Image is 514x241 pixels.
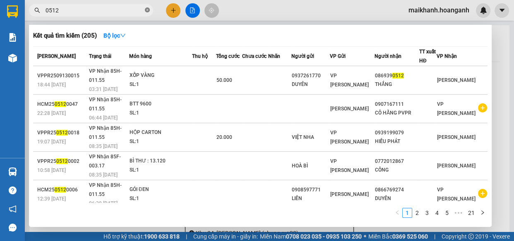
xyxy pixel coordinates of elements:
span: VP [PERSON_NAME] [437,187,476,202]
span: VP Nhận 85H-011.55 [89,97,122,112]
span: VP Gửi [330,53,346,59]
li: 2 [412,208,422,218]
div: SL: 1 [130,80,192,89]
span: 10:58 [DATE] [37,167,66,173]
div: 0908597771 [292,186,329,194]
span: [PERSON_NAME] [330,191,369,197]
span: 22:28 [DATE] [37,110,66,116]
span: [PERSON_NAME] [437,77,476,83]
span: 0512 [56,158,68,164]
span: VP Nhận [437,53,457,59]
span: Nhãn [268,53,280,59]
img: warehouse-icon [8,54,17,62]
div: [PERSON_NAME] [7,7,73,26]
span: VP Nhận 85F-003.17 [89,154,121,169]
span: Tổng cước [216,53,240,59]
span: 03:31 [DATE] [89,86,118,92]
button: left [392,208,402,218]
li: 1 [402,208,412,218]
span: [PERSON_NAME] [437,163,476,169]
div: VP [PERSON_NAME] [79,7,146,27]
div: HỘP CARTON [130,128,192,137]
a: 1 [403,208,412,217]
a: 21 [466,208,477,217]
div: SL: 1 [130,194,192,203]
span: VP Nhận 85H-011.55 [89,182,122,197]
span: Món hàng [129,53,152,59]
span: 06:39 [DATE] [89,200,118,206]
span: VP [PERSON_NAME] [437,101,476,116]
span: Thu hộ [192,53,208,59]
div: HOÀ BÌ [292,162,329,170]
span: 20.000 [216,134,232,140]
span: VP Nhận 85H-011.55 [89,68,122,83]
span: notification [9,205,17,213]
span: Người nhận [375,53,401,59]
span: 0512 [55,101,66,107]
div: VPPR25 0002 [37,157,86,166]
span: close-circle [145,7,150,12]
div: HIẾU PHÁT [375,137,419,146]
a: 5 [442,208,452,217]
input: Tìm tên, số ĐT hoặc mã đơn [46,6,143,15]
div: SL: 1 [130,109,192,118]
span: plus-circle [478,103,487,112]
li: 21 [465,208,478,218]
a: 3 [423,208,432,217]
div: 0918631441 [79,37,146,48]
div: CÔ HẰNG PVPR [375,109,419,117]
span: question-circle [9,186,17,194]
span: VP [PERSON_NAME] [330,130,369,145]
button: right [478,208,488,218]
span: 12:39 [DATE] [37,196,66,202]
div: VPPR2509130015 [37,72,86,80]
span: CC [78,53,88,62]
span: 19:07 [DATE] [37,139,66,145]
div: 0907167111 [375,100,419,109]
div: DUYÊN [292,80,329,89]
div: BTT 9600 [130,100,192,109]
div: QUÝ [7,26,73,36]
a: 2 [413,208,422,217]
li: 5 [442,208,452,218]
li: Previous Page [392,208,402,218]
span: 08:35 [DATE] [89,172,118,178]
span: VP [PERSON_NAME] [330,158,369,173]
span: 06:44 [DATE] [89,115,118,121]
div: DUYÊN [375,194,419,203]
div: XỐP VÀNG [130,71,192,80]
span: plus-circle [478,189,487,198]
li: 4 [432,208,442,218]
div: 0937261770 [292,72,329,80]
span: down [120,33,126,38]
div: HCM25 0006 [37,186,86,194]
span: 50.000 [216,77,232,83]
span: VP Nhận 85H-011.55 [89,125,122,140]
img: warehouse-icon [8,167,17,176]
span: [PERSON_NAME] [330,106,369,112]
img: solution-icon [8,33,17,42]
li: 3 [422,208,432,218]
span: [PERSON_NAME] [37,53,76,59]
div: LIÊN [292,194,329,203]
div: CÔNG [375,166,419,174]
strong: Bộ lọc [103,32,126,39]
div: 086939 [375,72,419,80]
img: logo-vxr [7,5,18,18]
span: Trạng thái [89,53,111,59]
span: Người gửi [291,53,314,59]
span: 0512 [392,73,404,79]
span: 08:35 [DATE] [89,143,118,149]
div: BÌ THƯ : 13.120 [130,157,192,166]
div: VPPR25 0018 [37,129,86,137]
div: 0772012867 [375,157,419,166]
span: 0512 [56,130,68,136]
span: Gửi: [7,7,20,16]
span: VP [PERSON_NAME] [330,73,369,88]
div: 0919360424 [7,36,73,47]
li: Next Page [478,208,488,218]
div: 0939199079 [375,129,419,137]
span: search [34,7,40,13]
li: Next 5 Pages [452,208,465,218]
button: Bộ lọcdown [97,29,132,42]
